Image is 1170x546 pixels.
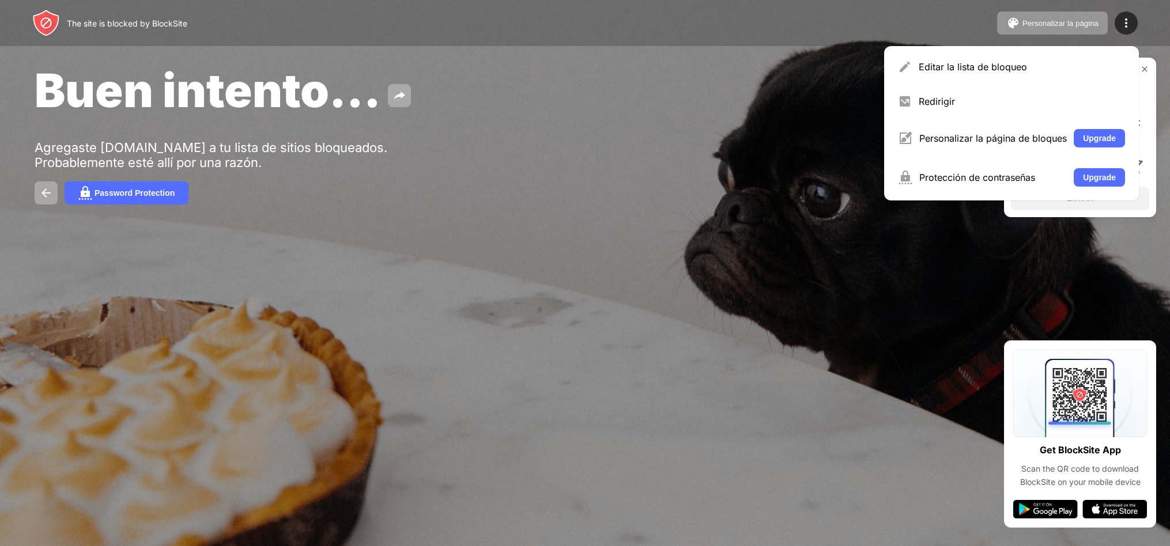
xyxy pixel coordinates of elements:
[65,181,188,204] button: Password Protection
[919,132,1067,144] div: Personalizar la página de bloques
[32,9,60,37] img: header-logo.svg
[95,188,175,198] div: Password Protection
[1119,16,1133,30] img: menu-icon.svg
[78,186,92,200] img: password.svg
[919,172,1067,183] div: Protección de contraseñas
[898,60,912,74] img: menu-pencil.svg
[1040,442,1121,458] div: Get BlockSite App
[898,170,912,184] img: menu-password.svg
[997,12,1108,35] button: Personalizar la página
[898,131,912,145] img: menu-customize.svg
[392,89,406,103] img: share.svg
[1074,168,1125,187] button: Upgrade
[1013,462,1147,488] div: Scan the QR code to download BlockSite on your mobile device
[35,62,381,118] span: Buen intento...
[1022,19,1099,28] div: Personalizar la página
[1006,16,1020,30] img: pallet.svg
[1074,129,1125,147] button: Upgrade
[35,140,391,170] div: Agregaste [DOMAIN_NAME] a tu lista de sitios bloqueados. Probablemente esté allí por una razón.
[919,61,1125,73] div: Editar la lista de bloqueo
[67,18,187,28] div: The site is blocked by BlockSite
[1140,65,1149,74] img: rate-us-close.svg
[1013,350,1147,437] img: qrcode.svg
[39,186,53,200] img: back.svg
[898,94,912,108] img: menu-redirect.svg
[919,96,1125,107] div: Redirigir
[1082,500,1147,518] img: app-store.svg
[1013,500,1078,518] img: google-play.svg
